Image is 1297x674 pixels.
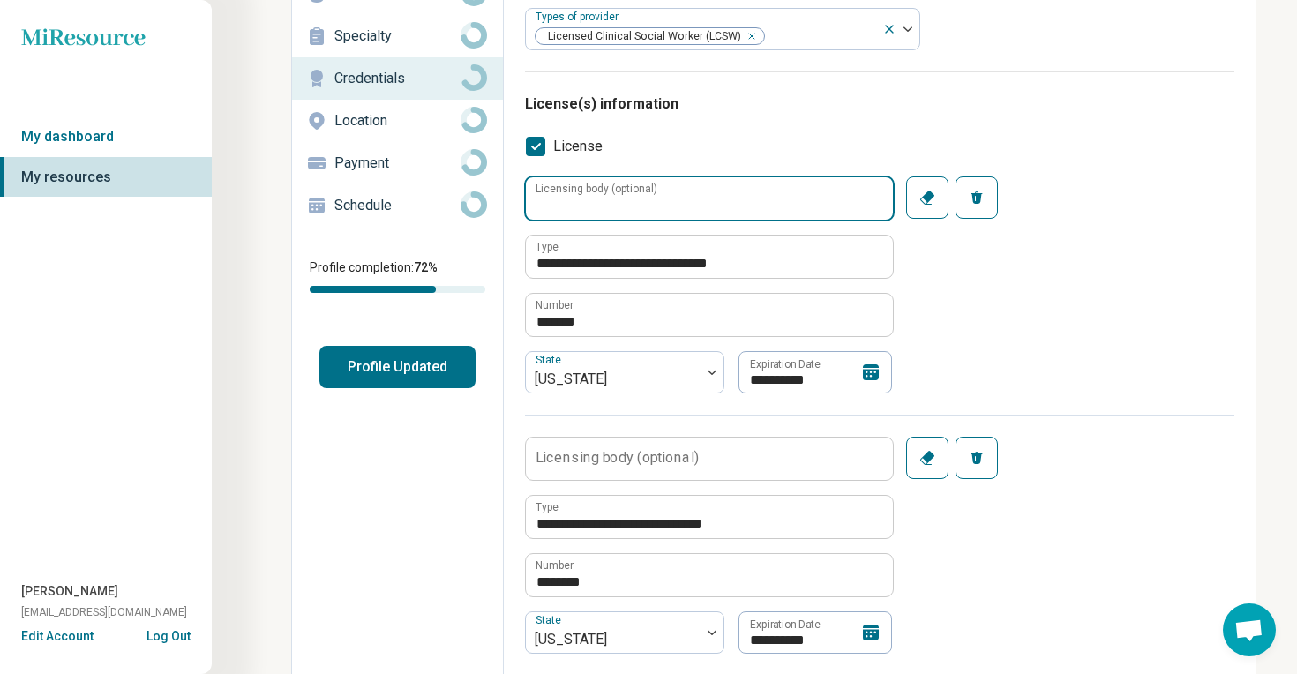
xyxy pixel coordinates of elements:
a: Open chat [1223,603,1276,656]
input: credential.licenses.0.name [526,236,893,278]
a: Specialty [292,15,503,57]
p: Schedule [334,195,461,216]
label: State [536,354,565,366]
p: Credentials [334,68,461,89]
span: License [553,136,603,157]
label: Type [536,242,559,252]
p: Location [334,110,461,131]
label: Type [536,502,559,513]
label: Types of provider [536,11,622,23]
a: Location [292,100,503,142]
label: Number [536,560,574,571]
button: Edit Account [21,627,94,646]
label: Licensing body (optional) [536,183,657,194]
div: Profile completion [310,286,485,293]
a: Credentials [292,57,503,100]
input: credential.licenses.1.name [526,496,893,538]
label: State [536,614,565,626]
button: Log Out [146,627,191,641]
p: Specialty [334,26,461,47]
h3: License(s) information [525,94,1234,115]
p: Payment [334,153,461,174]
span: Licensed Clinical Social Worker (LCSW) [536,28,746,45]
div: Profile completion: [292,248,503,303]
label: Licensing body (optional) [536,451,699,465]
span: [PERSON_NAME] [21,582,118,601]
span: [EMAIL_ADDRESS][DOMAIN_NAME] [21,604,187,620]
label: Number [536,300,574,311]
button: Profile Updated [319,346,476,388]
a: Schedule [292,184,503,227]
span: 72 % [414,260,438,274]
a: Payment [292,142,503,184]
